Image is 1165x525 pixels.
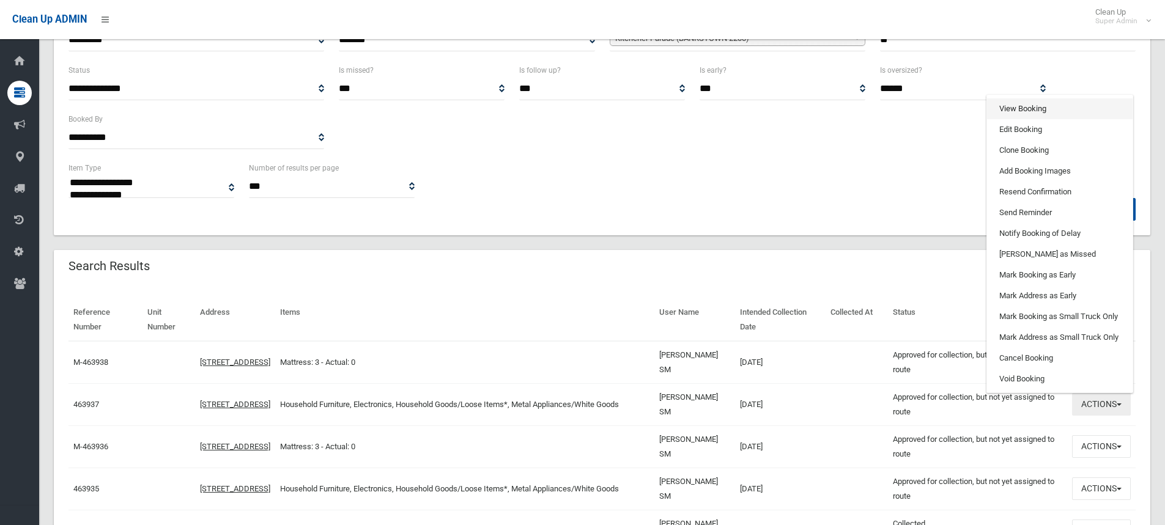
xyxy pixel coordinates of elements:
td: [PERSON_NAME] SM [654,341,735,384]
label: Is missed? [339,64,374,77]
td: Approved for collection, but not yet assigned to route [888,383,1067,425]
a: [STREET_ADDRESS] [200,442,270,451]
button: Actions [1072,477,1131,500]
a: 463937 [73,400,99,409]
td: [DATE] [735,468,826,510]
a: 463935 [73,484,99,493]
label: Status [68,64,90,77]
label: Is early? [700,64,727,77]
td: [DATE] [735,341,826,384]
a: Edit Booking [987,119,1133,140]
a: Notify Booking of Delay [987,223,1133,244]
a: Add Booking Images [987,161,1133,182]
a: Cancel Booking [987,348,1133,369]
button: Actions [1072,393,1131,416]
a: View Booking [987,98,1133,119]
th: Reference Number [68,299,142,341]
td: Household Furniture, Electronics, Household Goods/Loose Items*, Metal Appliances/White Goods [275,468,654,510]
td: [DATE] [735,383,826,425]
a: [PERSON_NAME] as Missed [987,244,1133,265]
th: Items [275,299,654,341]
a: M-463938 [73,358,108,367]
a: Resend Confirmation [987,182,1133,202]
a: M-463936 [73,442,108,451]
th: Collected At [826,299,888,341]
a: [STREET_ADDRESS] [200,400,270,409]
a: Send Reminder [987,202,1133,223]
td: [PERSON_NAME] SM [654,425,735,468]
th: Address [195,299,275,341]
td: [DATE] [735,425,826,468]
td: Mattress: 3 - Actual: 0 [275,341,654,384]
th: Status [888,299,1067,341]
a: [STREET_ADDRESS] [200,358,270,367]
a: Void Booking [987,369,1133,389]
td: [PERSON_NAME] SM [654,383,735,425]
label: Item Type [68,161,101,175]
a: Mark Booking as Early [987,265,1133,285]
td: Approved for collection, but not yet assigned to route [888,425,1067,468]
a: Mark Address as Early [987,285,1133,306]
label: Is oversized? [880,64,922,77]
button: Actions [1072,435,1131,458]
a: Clone Booking [987,140,1133,161]
span: Clean Up ADMIN [12,13,87,25]
td: [PERSON_NAME] SM [654,468,735,510]
span: Clean Up [1089,7,1150,26]
td: Approved for collection, but not yet assigned to route [888,341,1067,384]
small: Super Admin [1095,17,1137,26]
td: Approved for collection, but not yet assigned to route [888,468,1067,510]
a: Mark Booking as Small Truck Only [987,306,1133,327]
header: Search Results [54,254,165,278]
label: Number of results per page [249,161,339,175]
th: User Name [654,299,735,341]
td: Household Furniture, Electronics, Household Goods/Loose Items*, Metal Appliances/White Goods [275,383,654,425]
label: Is follow up? [519,64,561,77]
td: Mattress: 3 - Actual: 0 [275,425,654,468]
th: Intended Collection Date [735,299,826,341]
th: Unit Number [142,299,195,341]
label: Booked By [68,112,103,126]
a: Mark Address as Small Truck Only [987,327,1133,348]
a: [STREET_ADDRESS] [200,484,270,493]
